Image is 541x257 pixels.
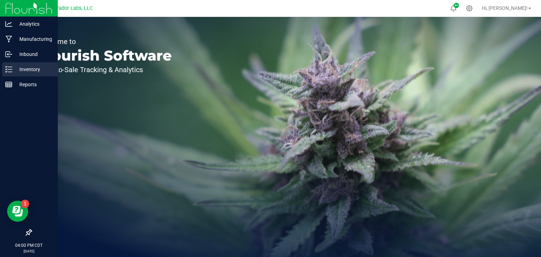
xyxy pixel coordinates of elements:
p: Analytics [12,20,55,28]
inline-svg: Reports [5,81,12,88]
span: 9+ [455,4,458,7]
p: 04:00 PM CDT [3,242,55,249]
inline-svg: Inbound [5,51,12,58]
p: Seed-to-Sale Tracking & Analytics [38,66,172,73]
p: Inbound [12,50,55,58]
div: Manage settings [465,5,474,12]
p: Reports [12,80,55,89]
span: Hi, [PERSON_NAME]! [482,5,528,11]
p: Manufacturing [12,35,55,43]
p: Welcome to [38,38,172,45]
inline-svg: Manufacturing [5,36,12,43]
span: Curador Labs, LLC [51,5,93,11]
p: Inventory [12,65,55,74]
inline-svg: Inventory [5,66,12,73]
p: Flourish Software [38,49,172,63]
iframe: Resource center [7,201,28,222]
inline-svg: Analytics [5,20,12,27]
iframe: Resource center unread badge [21,200,29,208]
p: [DATE] [3,249,55,254]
